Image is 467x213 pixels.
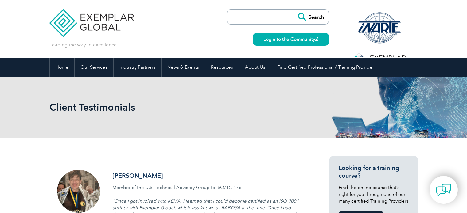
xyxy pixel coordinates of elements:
a: Resources [205,58,239,77]
a: News & Events [162,58,205,77]
img: contact-chat.png [436,182,451,198]
h3: Looking for a training course? [339,164,409,180]
a: Find Certified Professional / Training Provider [271,58,380,77]
a: Home [50,58,74,77]
p: Member of the U.S. Technical Advisory Group to ISO/TC 176 [112,184,300,198]
p: Leading the way to excellence [49,41,117,48]
p: Find the online course that’s right for you through one of our many certified Training Providers [339,184,409,204]
h1: Client Testimonials [49,101,285,113]
a: Login to the Community [253,33,329,46]
a: Our Services [75,58,113,77]
h3: [PERSON_NAME] [112,172,300,180]
a: About Us [239,58,271,77]
input: Search [295,10,329,24]
img: open_square.png [315,37,318,41]
a: Industry Partners [114,58,161,77]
